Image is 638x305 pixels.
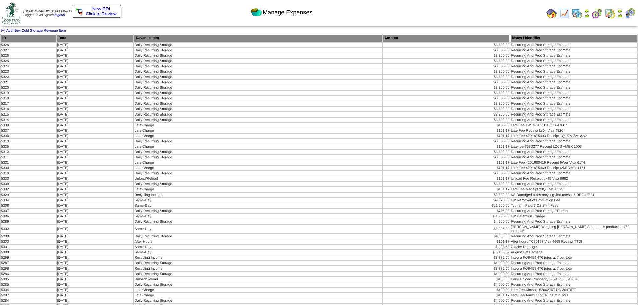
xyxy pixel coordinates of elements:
td: [DATE] [57,85,134,90]
td: Recurring And Prod Storage Estimate [510,96,637,101]
div: $3,300.00 [383,59,509,63]
td: Recurring And Prod Storage Estimate [510,43,637,47]
td: Unload/Reload [134,277,382,282]
div: $101.17 [383,145,509,149]
td: Same-Day [134,225,382,233]
td: 5328 [1,43,56,47]
td: [DATE] [57,214,134,219]
td: 5300 [1,250,56,255]
td: Late Charge [134,187,382,192]
th: Revenue Item [134,34,382,42]
td: 5304 [1,288,56,292]
td: Recurring And Prod Storage Estimate [510,107,637,111]
td: Recurring And Prod Storage Estimate [510,282,637,287]
td: Early Unload Prosperity 3894 PO 3647678 [510,277,637,282]
td: [DATE] [57,239,134,244]
td: Unload Fee Receipt bx45 Visa 8682 [510,176,637,181]
img: calendarprod.gif [572,8,582,19]
td: Late Charge [134,123,382,128]
td: [DATE] [57,182,134,186]
td: Recurring And Prod Storage Trueup [510,209,637,213]
div: $3,300.00 [383,43,509,47]
div: $4,000.00 [383,234,509,238]
td: Recurring And Prod Storage Estimate [510,59,637,63]
td: [DATE] [57,123,134,128]
td: 5325 [1,59,56,63]
div: $9,825.00 [383,198,509,202]
td: Late Fee 4201975469 Receipt t2Mi Amex 1151 [510,166,637,170]
div: $3,300.00 [383,112,509,117]
div: $101.17 [383,134,509,138]
td: [DATE] [57,134,134,138]
td: 5336 [1,134,56,138]
td: 5297 [1,293,56,298]
td: [DATE] [57,80,134,85]
td: 5313 [1,139,56,144]
td: Daily Recurring Storage [134,101,382,106]
div: $3,300.00 [383,182,509,186]
img: calendarcustomer.gif [625,8,635,19]
td: 5327 [1,48,56,53]
td: [DATE] [57,293,134,298]
div: $3,300.00 [383,70,509,74]
td: 5301 [1,245,56,249]
td: 5320 [1,85,56,90]
td: 5331 [1,160,56,165]
td: Late Fee Kinders 52002707 PO 3647677 [510,288,637,292]
td: 5321 [1,80,56,85]
td: August LW Damage [510,250,637,255]
td: [DATE] [57,234,134,239]
td: Daily Recurring Storage [134,272,382,276]
td: Daily Recurring Storage [134,75,382,79]
td: 5310 [1,171,56,176]
td: Late Charge [134,288,382,292]
td: 5289 [1,219,56,224]
td: [DATE] [57,48,134,53]
div: $3,300.00 [383,171,509,175]
td: 5308 [1,203,56,208]
td: Daily Recurring Storage [134,96,382,101]
td: 5306 [1,214,56,219]
td: After hours T630193 Visa 4668 Receipt TTDf [510,239,637,244]
td: 5326 [1,53,56,58]
div: $3,300.00 [383,54,509,58]
div: $2,330.00 [383,193,509,197]
td: Late Fee 4201975493 Receipt 1QLS VISA 3452 [510,134,637,138]
td: Daily Recurring Storage [134,112,382,117]
td: Late Charge [134,134,382,138]
td: Daily Recurring Storage [134,219,382,224]
td: 5286 [1,272,56,276]
td: [DATE] [57,203,134,208]
td: [DATE] [57,69,134,74]
td: [DATE] [57,166,134,170]
td: [DATE] [57,225,134,233]
td: 5307 [1,209,56,213]
td: 5332 [1,187,56,192]
td: Recurring And Prod Storage Estimate [510,150,637,154]
td: Same-Day [134,250,382,255]
div: $3,332.00 [383,266,509,271]
td: Late Fee Receipt z9QF MC 0375 [510,187,637,192]
th: Notes / Identifier [510,34,637,42]
td: 5303 [1,239,56,244]
th: ID [1,34,56,42]
td: [DATE] [57,155,134,160]
td: Daily Recurring Storage [134,80,382,85]
div: $2,295.00 [383,227,509,231]
td: [DATE] [57,101,134,106]
div: $3,300.00 [383,80,509,84]
td: [DATE] [57,261,134,265]
th: Amount [383,34,510,42]
td: 5317 [1,101,56,106]
div: $3,300.00 [383,91,509,95]
div: $100.00 [383,288,509,292]
td: Recurring And Prod Storage Estimate [510,112,637,117]
td: Daily Recurring Storage [134,91,382,95]
div: $101.17 [383,161,509,165]
td: Late Fee Amex 1151 REceipt nLMG [510,293,637,298]
td: Unload/Reload [134,176,382,181]
td: [DATE] [57,282,134,287]
td: Daily Recurring Storage [134,59,382,63]
td: 5285 [1,282,56,287]
td: Recurring And Prod Storage Estimate [510,75,637,79]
